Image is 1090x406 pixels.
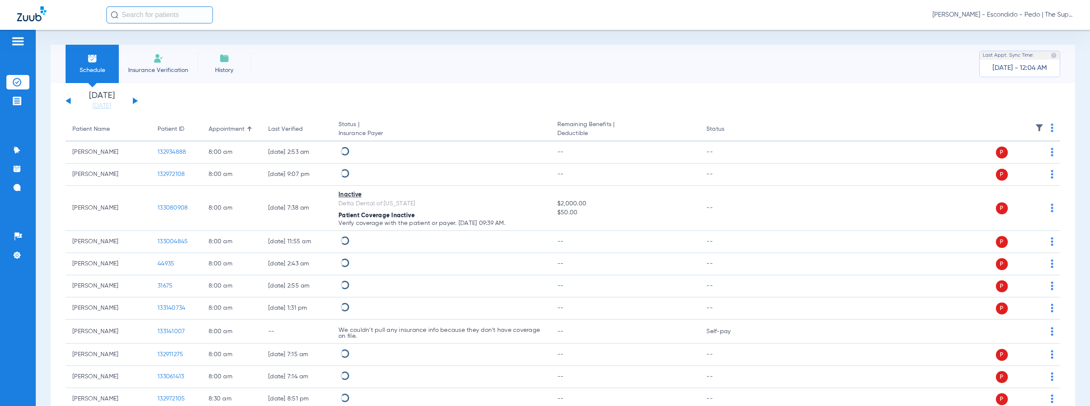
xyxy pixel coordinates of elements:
[158,205,188,211] span: 133080908
[261,297,332,320] td: [DATE] 1:31 PM
[261,275,332,297] td: [DATE] 2:55 AM
[158,171,185,177] span: 132972108
[17,6,46,21] img: Zuub Logo
[66,297,151,320] td: [PERSON_NAME]
[557,305,564,311] span: --
[202,141,261,164] td: 8:00 AM
[1051,148,1053,156] img: group-dot-blue.svg
[202,344,261,366] td: 8:00 AM
[261,141,332,164] td: [DATE] 2:53 AM
[338,199,544,208] div: Delta Dental of [US_STATE]
[1051,282,1053,290] img: group-dot-blue.svg
[700,231,757,253] td: --
[158,351,183,357] span: 132911275
[996,258,1008,270] span: P
[557,283,564,289] span: --
[557,374,564,380] span: --
[76,102,127,110] a: [DATE]
[700,344,757,366] td: --
[261,366,332,388] td: [DATE] 7:14 AM
[158,261,174,267] span: 44935
[125,66,191,75] span: Insurance Verification
[268,125,325,134] div: Last Verified
[202,320,261,344] td: 8:00 AM
[700,366,757,388] td: --
[557,171,564,177] span: --
[261,164,332,186] td: [DATE] 9:07 PM
[153,53,163,63] img: Manual Insurance Verification
[158,374,184,380] span: 133061413
[700,118,757,141] th: Status
[204,66,244,75] span: History
[106,6,213,23] input: Search for patients
[261,253,332,275] td: [DATE] 2:43 AM
[557,351,564,357] span: --
[996,349,1008,361] span: P
[557,199,693,208] span: $2,000.00
[1051,237,1053,246] img: group-dot-blue.svg
[66,366,151,388] td: [PERSON_NAME]
[700,253,757,275] td: --
[66,320,151,344] td: [PERSON_NAME]
[983,51,1034,60] span: Last Appt. Sync Time:
[66,164,151,186] td: [PERSON_NAME]
[338,220,544,226] p: Verify coverage with the patient or payer. [DATE] 09:39 AM.
[202,164,261,186] td: 8:00 AM
[700,275,757,297] td: --
[992,64,1047,72] span: [DATE] - 12:04 AM
[72,125,110,134] div: Patient Name
[158,149,186,155] span: 132934888
[202,275,261,297] td: 8:00 AM
[87,53,98,63] img: Schedule
[338,190,544,199] div: Inactive
[700,320,757,344] td: Self-pay
[209,125,244,134] div: Appointment
[700,141,757,164] td: --
[66,344,151,366] td: [PERSON_NAME]
[66,186,151,231] td: [PERSON_NAME]
[557,208,693,217] span: $50.00
[76,92,127,110] li: [DATE]
[1051,170,1053,179] img: group-dot-blue.svg
[158,283,172,289] span: 31675
[202,253,261,275] td: 8:00 AM
[996,147,1008,158] span: P
[261,344,332,366] td: [DATE] 7:15 AM
[338,327,544,339] p: We couldn’t pull any insurance info because they don’t have coverage on file.
[700,297,757,320] td: --
[261,320,332,344] td: --
[158,328,185,334] span: 133141007
[932,11,1073,19] span: [PERSON_NAME] - Escondido - Pedo | The Super Dentists
[996,169,1008,181] span: P
[1051,350,1053,359] img: group-dot-blue.svg
[1051,204,1053,212] img: group-dot-blue.svg
[1047,365,1090,406] div: Chat Widget
[1051,124,1053,132] img: group-dot-blue.svg
[72,66,112,75] span: Schedule
[996,393,1008,405] span: P
[1051,304,1053,312] img: group-dot-blue.svg
[261,186,332,231] td: [DATE] 7:38 AM
[111,11,118,19] img: Search Icon
[72,125,144,134] div: Patient Name
[202,366,261,388] td: 8:00 AM
[557,261,564,267] span: --
[557,328,564,334] span: --
[268,125,303,134] div: Last Verified
[338,213,415,219] span: Patient Coverage Inactive
[158,125,184,134] div: Patient ID
[158,239,188,245] span: 133004845
[158,396,185,402] span: 132972105
[338,129,544,138] span: Insurance Payer
[996,236,1008,248] span: P
[996,280,1008,292] span: P
[261,231,332,253] td: [DATE] 11:55 AM
[158,125,195,134] div: Patient ID
[996,202,1008,214] span: P
[158,305,185,311] span: 133140734
[1051,327,1053,336] img: group-dot-blue.svg
[219,53,229,63] img: History
[557,149,564,155] span: --
[11,36,25,46] img: hamburger-icon
[202,231,261,253] td: 8:00 AM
